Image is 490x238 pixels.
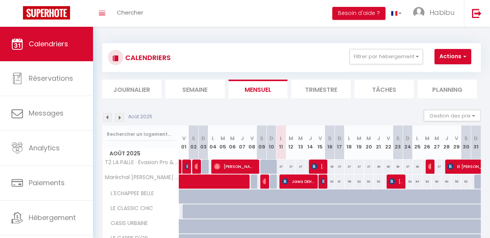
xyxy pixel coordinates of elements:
abbr: J [309,135,312,142]
th: 10 [266,126,276,160]
span: LE CLASSIC CHIC [104,204,155,213]
th: 02 [189,126,198,160]
abbr: S [328,135,332,142]
th: 03 [198,126,208,160]
span: Chercher [117,8,143,16]
div: 37 [276,160,286,174]
div: 63 [325,174,335,189]
button: Besoin d'aide ? [332,7,385,20]
span: Maréchal [PERSON_NAME] & Espace: [GEOGRAPHIC_DATA] et [PERSON_NAME] à votre [PERSON_NAME] [104,174,180,180]
span: [PERSON_NAME] [185,159,188,174]
th: 13 [296,126,305,160]
abbr: V [250,135,254,142]
span: [PERSON_NAME] [311,159,324,174]
p: Août 2025 [128,113,152,121]
abbr: L [280,135,282,142]
span: Analytics [29,143,60,153]
span: OASIS URBAINE [104,219,150,228]
span: Paiements [29,178,65,187]
th: 17 [335,126,344,160]
span: Messages [29,108,64,118]
th: 07 [237,126,247,160]
li: Journalier [102,80,162,98]
th: 15 [315,126,325,160]
div: 37 [286,160,296,174]
abbr: V [182,135,186,142]
abbr: M [220,135,225,142]
abbr: S [192,135,195,142]
div: 61 [335,174,344,189]
th: 14 [305,126,315,160]
span: T2 LA PALLE · Évasion Pro & Fun à [GEOGRAPHIC_DATA] HPL [104,160,180,165]
span: [PERSON_NAME] [214,159,255,174]
th: 06 [228,126,237,160]
th: 05 [218,126,227,160]
span: Hébergement [29,213,76,222]
abbr: D [269,135,273,142]
span: Réservations [29,73,73,83]
span: [PERSON_NAME] [321,174,324,189]
span: Jawa DEHAIMINE [282,174,314,189]
div: 39 [325,160,335,174]
li: Mensuel [229,80,288,98]
span: [PERSON_NAME] [263,174,266,189]
div: 37 [335,160,344,174]
th: 04 [208,126,218,160]
abbr: L [212,135,214,142]
div: 37 [296,160,305,174]
th: 09 [257,126,266,160]
th: 11 [276,126,286,160]
li: Trimestre [291,80,351,98]
span: Calendriers [29,39,68,49]
abbr: D [201,135,205,142]
span: L'ECHAPPEE BELLE [104,189,156,198]
abbr: D [338,135,341,142]
img: Super Booking [23,6,70,20]
abbr: J [241,135,244,142]
span: Août 2025 [103,148,179,159]
th: 12 [286,126,296,160]
span: [PERSON_NAME] [194,159,198,174]
li: Semaine [165,80,225,98]
abbr: M [289,135,293,142]
th: 08 [247,126,256,160]
th: 01 [179,126,189,160]
h3: CALENDRIERS [123,49,171,66]
abbr: S [260,135,263,142]
input: Rechercher un logement... [107,127,175,141]
abbr: V [318,135,322,142]
abbr: M [230,135,235,142]
abbr: M [298,135,303,142]
th: 16 [325,126,335,160]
